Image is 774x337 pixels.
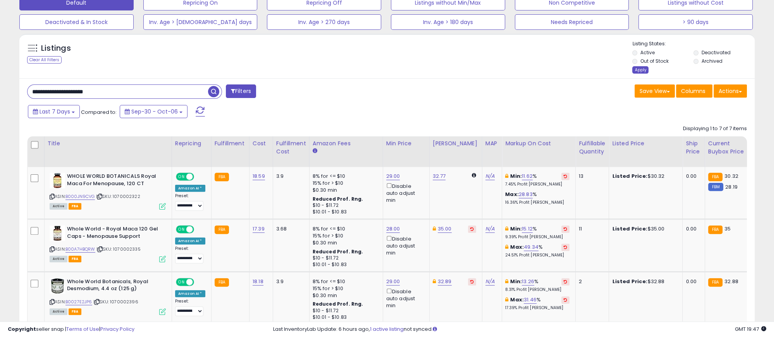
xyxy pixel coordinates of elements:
div: Listed Price [612,139,679,148]
div: $10 - $11.72 [313,202,377,209]
div: Amazon Fees [313,139,380,148]
a: B0027E2JP6 [65,299,92,305]
div: Fulfillment [215,139,246,148]
a: N/A [485,172,495,180]
div: $30.32 [612,173,676,180]
button: Inv. Age > 270 days [267,14,381,30]
b: Listed Price: [612,278,647,285]
p: Listing States: [632,40,754,48]
div: $0.30 min [313,187,377,194]
div: $32.88 [612,278,676,285]
b: Max: [505,191,519,198]
div: 8% for <= $10 [313,225,377,232]
div: Last InventoryLab Update: 6 hours ago, not synced. [273,326,766,333]
button: > 90 days [638,14,753,30]
div: $0.30 min [313,292,377,299]
a: 18.18 [253,278,263,285]
button: Save View [635,84,675,98]
div: 3.9 [276,173,303,180]
span: Compared to: [81,108,117,116]
div: Displaying 1 to 7 of 7 items [683,125,747,132]
b: Whole World - Royal Maca 120 Gel Caps - Menopause Support [67,225,161,242]
div: Fulfillable Quantity [579,139,605,156]
span: | SKU: 1070002335 [96,246,141,252]
div: 0.00 [686,278,698,285]
div: % [505,225,569,240]
div: Preset: [175,299,205,316]
div: ASIN: [50,278,166,314]
span: FBA [69,203,82,210]
div: % [505,296,569,311]
p: 24.51% Profit [PERSON_NAME] [505,253,569,258]
label: Active [640,49,655,56]
b: Min: [510,278,522,285]
strong: Copyright [8,325,36,333]
a: 32.89 [438,278,452,285]
div: Preset: [175,246,205,263]
b: Reduced Prof. Rng. [313,248,363,255]
small: FBA [215,225,229,234]
div: % [505,191,569,205]
p: 8.31% Profit [PERSON_NAME] [505,287,569,292]
a: Privacy Policy [100,325,134,333]
a: B00A7HBQRW [65,246,95,253]
span: ON [177,226,186,233]
a: 15.12 [522,225,533,233]
small: FBM [708,183,723,191]
a: 28.00 [386,225,400,233]
b: Listed Price: [612,225,647,232]
th: The percentage added to the cost of goods (COGS) that forms the calculator for Min & Max prices. [502,136,576,167]
div: Cost [253,139,270,148]
img: 517T6KrtOoL._SL40_.jpg [50,225,65,241]
div: $10.01 - $10.83 [313,209,377,215]
div: $0.30 min [313,239,377,246]
b: WHOLE WORLD BOTANICALS Royal Maca For Menopause, 120 CT [67,173,161,189]
p: 17.39% Profit [PERSON_NAME] [505,305,569,311]
div: Amazon AI * [175,185,205,192]
a: 17.39 [253,225,265,233]
small: Amazon Fees. [313,148,317,155]
div: Disable auto adjust min [386,287,423,309]
span: 32.88 [724,278,738,285]
p: 16.36% Profit [PERSON_NAME] [505,200,569,205]
span: 28.19 [725,183,738,191]
div: Fulfillment Cost [276,139,306,156]
a: 29.00 [386,278,400,285]
span: OFF [193,279,205,285]
span: ON [177,279,186,285]
div: 11 [579,225,603,232]
b: Min: [510,225,522,232]
div: $10.01 - $10.83 [313,261,377,268]
a: 18.59 [253,172,265,180]
span: Sep-30 - Oct-06 [131,108,178,115]
label: Archived [702,58,722,64]
a: 28.83 [519,191,533,198]
div: 15% for > $10 [313,285,377,292]
span: 30.32 [724,172,738,180]
div: % [505,244,569,258]
span: Last 7 Days [40,108,70,115]
span: 35 [724,225,731,232]
div: 15% for > $10 [313,180,377,187]
a: B000JN9CVG [65,193,95,200]
div: Disable auto adjust min [386,234,423,256]
b: Reduced Prof. Rng. [313,196,363,202]
a: 1 active listing [370,325,404,333]
div: 2 [579,278,603,285]
span: | SKU: 1070002322 [96,193,140,199]
span: 2025-10-14 19:47 GMT [735,325,766,333]
div: Current Buybox Price [708,139,748,156]
small: FBA [708,278,722,287]
small: FBA [215,173,229,181]
button: Sep-30 - Oct-06 [120,105,187,118]
div: % [505,173,569,187]
a: 35.00 [438,225,452,233]
img: 51YktBOWivL._SL40_.jpg [50,278,65,294]
div: MAP [485,139,499,148]
div: % [505,278,569,292]
small: FBA [708,225,722,234]
label: Out of Stock [640,58,669,64]
span: OFF [193,226,205,233]
b: Max: [510,243,524,251]
div: 0.00 [686,225,698,232]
